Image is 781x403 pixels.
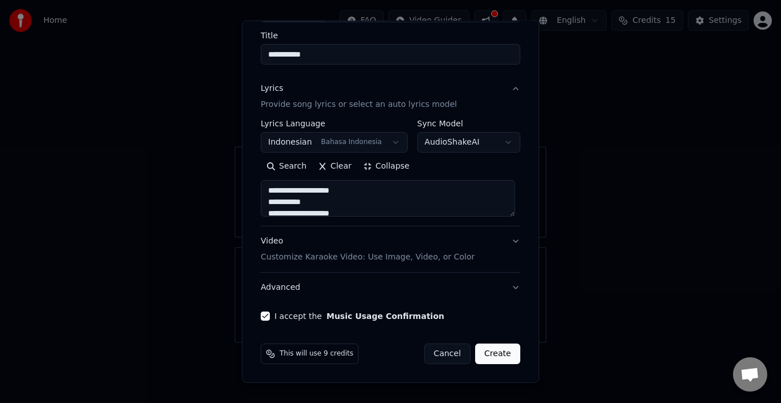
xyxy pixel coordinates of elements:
p: Customize Karaoke Video: Use Image, Video, or Color [261,252,475,263]
label: Title [261,31,520,39]
button: Create [475,344,520,364]
div: LyricsProvide song lyrics or select an auto lyrics model [261,119,520,226]
button: LyricsProvide song lyrics or select an auto lyrics model [261,74,520,119]
button: I accept the [326,312,444,320]
label: Lyrics Language [261,119,408,127]
div: Video [261,236,475,263]
button: VideoCustomize Karaoke Video: Use Image, Video, or Color [261,226,520,272]
button: Advanced [261,273,520,302]
p: Provide song lyrics or select an auto lyrics model [261,99,457,110]
label: Sync Model [417,119,520,127]
button: Collapse [357,157,416,175]
button: Search [261,157,312,175]
button: Cancel [424,344,471,364]
div: Lyrics [261,83,283,94]
button: Clear [312,157,357,175]
span: This will use 9 credits [280,349,353,358]
label: I accept the [274,312,444,320]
